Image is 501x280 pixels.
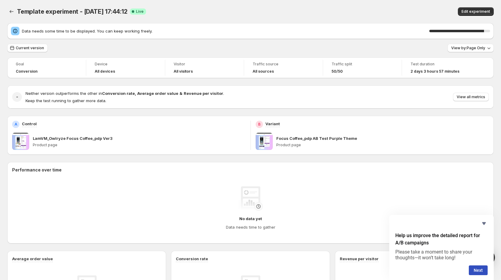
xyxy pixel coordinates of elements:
img: Focus Coffee_pdp AB Test Purple Theme [256,133,273,150]
h3: Conversion rate [176,256,208,262]
img: LamVM_Owlryze Focus Coffee_pdp Ver3 [12,133,29,150]
h2: A [15,122,17,127]
button: View all metrics [453,93,489,101]
p: Please take a moment to share your thoughts—it won’t take long! [395,249,488,261]
span: Neither version outperforms the other in . [26,91,224,96]
a: DeviceAll devices [95,61,156,74]
p: Focus Coffee_pdp AB Test Purple Theme [276,135,357,141]
h2: Performance over time [12,167,489,173]
div: Help us improve the detailed report for A/B campaigns [395,220,488,275]
p: Product page [276,143,489,147]
button: Hide survey [480,220,488,227]
span: Traffic split [332,62,393,67]
strong: & [179,91,182,96]
span: Data needs some time to be displayed. You can keep working freely. [22,28,429,34]
h4: All visitors [174,69,193,74]
span: Current version [16,46,44,50]
h4: All sources [253,69,274,74]
button: Back [7,7,16,16]
span: Template experiment - [DATE] 17:44:12 [17,8,128,15]
span: 2 days 3 hours 57 minutes [411,69,459,74]
h3: Revenue per visitor [340,256,379,262]
span: Test duration [411,62,472,67]
h4: Data needs time to gather [226,224,275,230]
span: Conversion [16,69,38,74]
span: Device [95,62,156,67]
strong: Conversion rate [102,91,135,96]
span: Live [136,9,144,14]
button: Next question [469,265,488,275]
p: Variant [265,121,280,127]
h4: No data yet [239,216,262,222]
h2: B [258,122,261,127]
button: View by:Page Only [448,44,494,52]
a: Test duration2 days 3 hours 57 minutes [411,61,472,74]
strong: Revenue per visitor [184,91,223,96]
span: Keep the test running to gather more data. [26,98,106,103]
img: No data yet [238,186,263,211]
button: Current version [7,44,48,52]
p: Product page [33,143,246,147]
strong: , [135,91,136,96]
p: Control [22,121,37,127]
span: Edit experiment [462,9,490,14]
h4: All devices [95,69,115,74]
a: GoalConversion [16,61,77,74]
h2: - [16,94,18,100]
h2: Help us improve the detailed report for A/B campaigns [395,232,488,247]
a: Traffic sourceAll sources [253,61,314,74]
span: Goal [16,62,77,67]
span: Traffic source [253,62,314,67]
h3: Average order value [12,256,53,262]
span: View by: Page Only [451,46,485,50]
p: LamVM_Owlryze Focus Coffee_pdp Ver3 [33,135,112,141]
span: 50/50 [332,69,343,74]
span: View all metrics [457,95,485,99]
strong: Average order value [137,91,178,96]
button: Edit experiment [458,7,494,16]
span: Visitor [174,62,235,67]
a: Traffic split50/50 [332,61,393,74]
a: VisitorAll visitors [174,61,235,74]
